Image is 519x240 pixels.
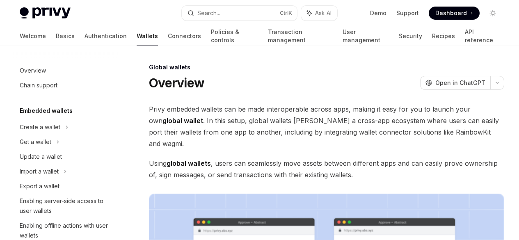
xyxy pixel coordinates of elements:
strong: global wallet [162,117,203,125]
a: Policies & controls [211,26,258,46]
a: Authentication [85,26,127,46]
div: Update a wallet [20,152,62,162]
button: Open in ChatGPT [420,76,490,90]
a: Support [396,9,419,17]
button: Search...CtrlK [182,6,297,21]
div: Get a wallet [20,137,51,147]
span: Ask AI [315,9,332,17]
a: Dashboard [429,7,480,20]
span: Using , users can seamlessly move assets between different apps and can easily prove ownership of... [149,158,504,181]
span: Privy embedded wallets can be made interoperable across apps, making it easy for you to launch yo... [149,103,504,149]
a: Security [399,26,422,46]
div: Create a wallet [20,122,60,132]
div: Search... [197,8,220,18]
a: Export a wallet [13,179,118,194]
a: Overview [13,63,118,78]
a: API reference [465,26,499,46]
a: Update a wallet [13,149,118,164]
a: Wallets [137,26,158,46]
span: Ctrl K [280,10,292,16]
a: Transaction management [268,26,333,46]
a: Welcome [20,26,46,46]
a: User management [343,26,389,46]
span: Dashboard [435,9,467,17]
div: Import a wallet [20,167,59,176]
div: Overview [20,66,46,75]
a: Basics [56,26,75,46]
a: Enabling server-side access to user wallets [13,194,118,218]
div: Global wallets [149,63,504,71]
div: Chain support [20,80,57,90]
div: Enabling server-side access to user wallets [20,196,113,216]
h1: Overview [149,75,204,90]
strong: global wallets [167,159,211,167]
button: Toggle dark mode [486,7,499,20]
a: Recipes [432,26,455,46]
img: light logo [20,7,71,19]
a: Connectors [168,26,201,46]
div: Export a wallet [20,181,59,191]
h5: Embedded wallets [20,106,73,116]
button: Ask AI [301,6,337,21]
span: Open in ChatGPT [435,79,485,87]
a: Chain support [13,78,118,93]
a: Demo [370,9,386,17]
